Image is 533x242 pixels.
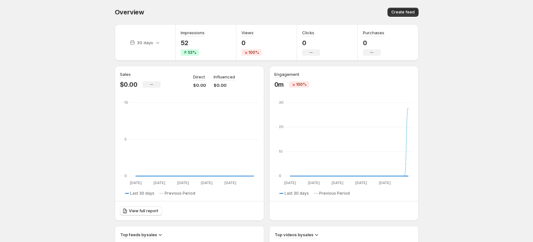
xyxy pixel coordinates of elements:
[124,173,127,178] text: 0
[115,8,144,16] span: Overview
[388,8,419,17] button: Create feed
[214,74,235,80] p: Influenced
[302,39,320,47] p: 0
[331,181,343,185] text: [DATE]
[275,231,313,238] h3: Top videos by sales
[193,82,206,88] p: $0.00
[120,71,131,77] h3: Sales
[224,181,236,185] text: [DATE]
[200,181,212,185] text: [DATE]
[379,181,390,185] text: [DATE]
[279,173,281,178] text: 0
[129,208,158,214] span: View full report
[124,100,128,105] text: 10
[279,125,284,129] text: 20
[391,10,415,15] span: Create feed
[153,181,165,185] text: [DATE]
[120,231,157,238] h3: Top feeds by sales
[241,39,262,47] p: 0
[363,29,384,36] h3: Purchases
[193,74,205,80] p: Direct
[296,82,307,87] span: 100%
[355,181,367,185] text: [DATE]
[285,191,309,196] span: Last 30 days
[279,100,284,105] text: 30
[274,71,299,77] h3: Engagement
[363,39,384,47] p: 0
[181,29,205,36] h3: Impressions
[177,181,189,185] text: [DATE]
[279,149,283,154] text: 10
[248,50,259,55] span: 100%
[120,206,162,215] a: View full report
[130,191,154,196] span: Last 30 days
[188,50,196,55] span: 53%
[319,191,350,196] span: Previous Period
[302,29,314,36] h3: Clicks
[129,181,141,185] text: [DATE]
[165,191,195,196] span: Previous Period
[274,81,284,88] p: 0m
[181,39,205,47] p: 52
[284,181,296,185] text: [DATE]
[241,29,254,36] h3: Views
[120,81,137,88] p: $0.00
[214,82,235,88] p: $0.00
[137,39,153,46] p: 30 days
[308,181,319,185] text: [DATE]
[124,137,127,141] text: 5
